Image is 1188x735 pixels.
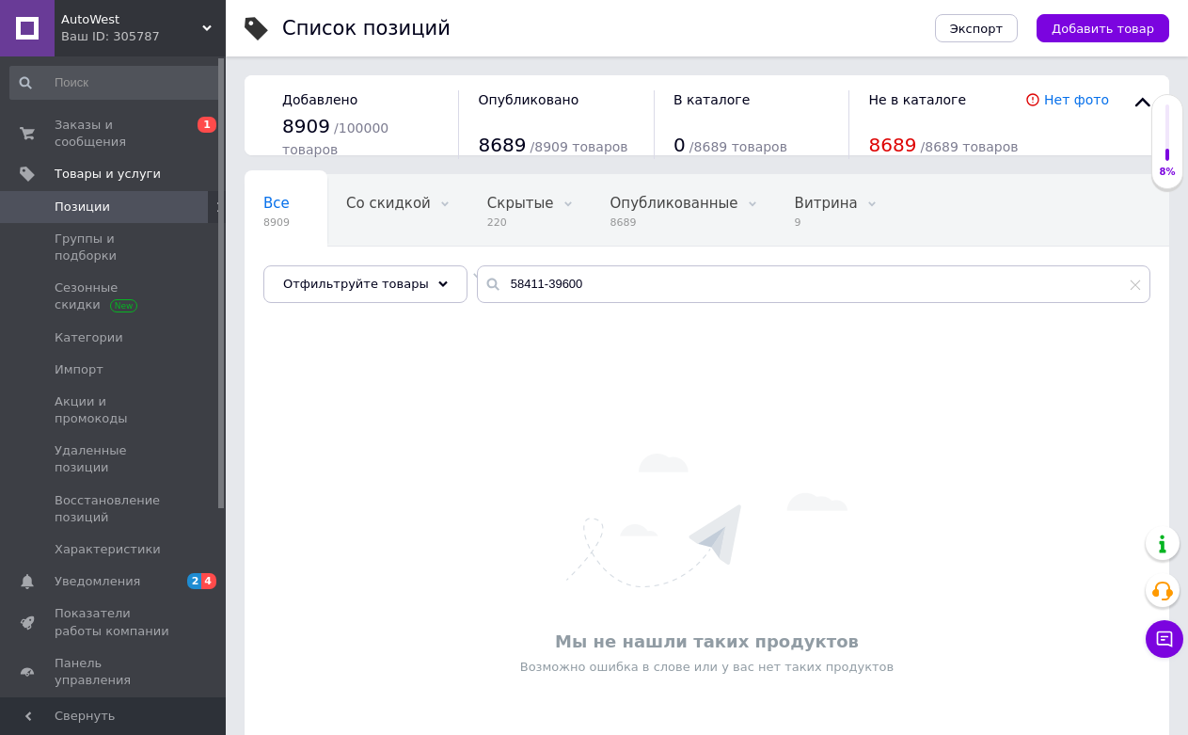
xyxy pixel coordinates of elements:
[198,117,216,133] span: 1
[673,92,750,107] span: В каталоге
[55,492,174,526] span: Восстановление позиций
[1152,166,1182,179] div: 8%
[61,28,226,45] div: Ваш ID: 305787
[282,19,451,39] div: Список позиций
[673,134,686,156] span: 0
[921,139,1019,154] span: / 8689 товаров
[610,195,738,212] span: Опубликованные
[477,265,1150,303] input: Поиск по названию позиции, артикулу и поисковым запросам
[55,393,174,427] span: Акции и промокоды
[9,66,222,100] input: Поиск
[55,166,161,183] span: Товары и услуги
[283,277,429,291] span: Отфильтруйте товары
[1044,92,1109,107] a: Нет фото
[55,231,174,264] span: Группы и подборки
[55,541,161,558] span: Характеристики
[487,216,554,230] span: 220
[55,329,123,346] span: Категории
[55,117,174,151] span: Заказы и сообщения
[55,442,174,476] span: Удаленные позиции
[55,199,110,216] span: Позиции
[689,139,787,154] span: / 8689 товаров
[61,11,202,28] span: AutoWest
[935,14,1018,42] button: Экспорт
[950,22,1003,36] span: Экспорт
[187,573,202,589] span: 2
[610,216,738,230] span: 8689
[868,92,966,107] span: Не в каталоге
[55,655,174,689] span: Панель управления
[531,139,628,154] span: / 8909 товаров
[245,247,500,318] div: С заниженной ценой, Опубликованные
[868,134,916,156] span: 8689
[282,115,330,137] span: 8909
[55,280,174,313] span: Сезонные скидки
[1146,620,1183,658] button: Чат с покупателем
[263,195,290,212] span: Все
[478,92,578,107] span: Опубликовано
[566,454,847,587] img: Ничего не найдено
[55,573,140,590] span: Уведомления
[346,195,431,212] span: Со скидкой
[263,266,463,283] span: С заниженной ценой, Оп...
[795,195,858,212] span: Витрина
[282,92,357,107] span: Добавлено
[1037,14,1169,42] button: Добавить товар
[55,605,174,639] span: Показатели работы компании
[55,361,103,378] span: Импорт
[795,216,858,230] span: 9
[478,134,526,156] span: 8689
[254,659,1160,676] div: Возможно ошибка в слове или у вас нет таких продуктов
[254,630,1160,653] div: Мы не нашли таких продуктов
[282,120,388,157] span: / 100000 товаров
[263,216,290,230] span: 8909
[201,573,216,589] span: 4
[487,195,554,212] span: Скрытые
[1052,22,1154,36] span: Добавить товар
